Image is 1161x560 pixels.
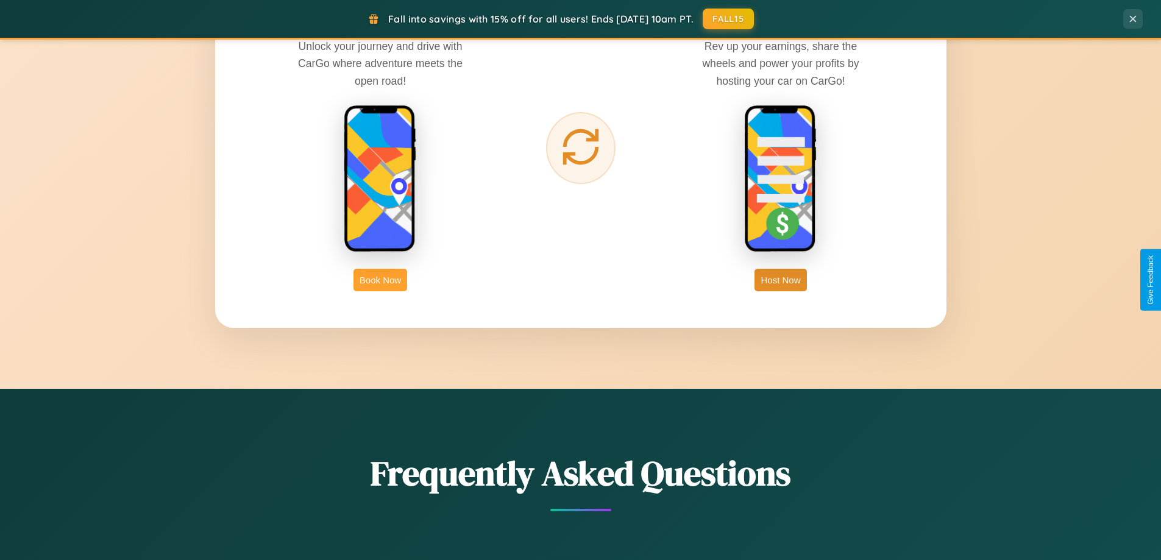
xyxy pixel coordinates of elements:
button: Host Now [754,269,806,291]
span: Fall into savings with 15% off for all users! Ends [DATE] 10am PT. [388,13,694,25]
h2: Frequently Asked Questions [215,450,946,497]
div: Give Feedback [1146,255,1155,305]
button: Book Now [353,269,407,291]
button: FALL15 [703,9,754,29]
img: rent phone [344,105,417,253]
img: host phone [744,105,817,253]
p: Unlock your journey and drive with CarGo where adventure meets the open road! [289,38,472,89]
p: Rev up your earnings, share the wheels and power your profits by hosting your car on CarGo! [689,38,872,89]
